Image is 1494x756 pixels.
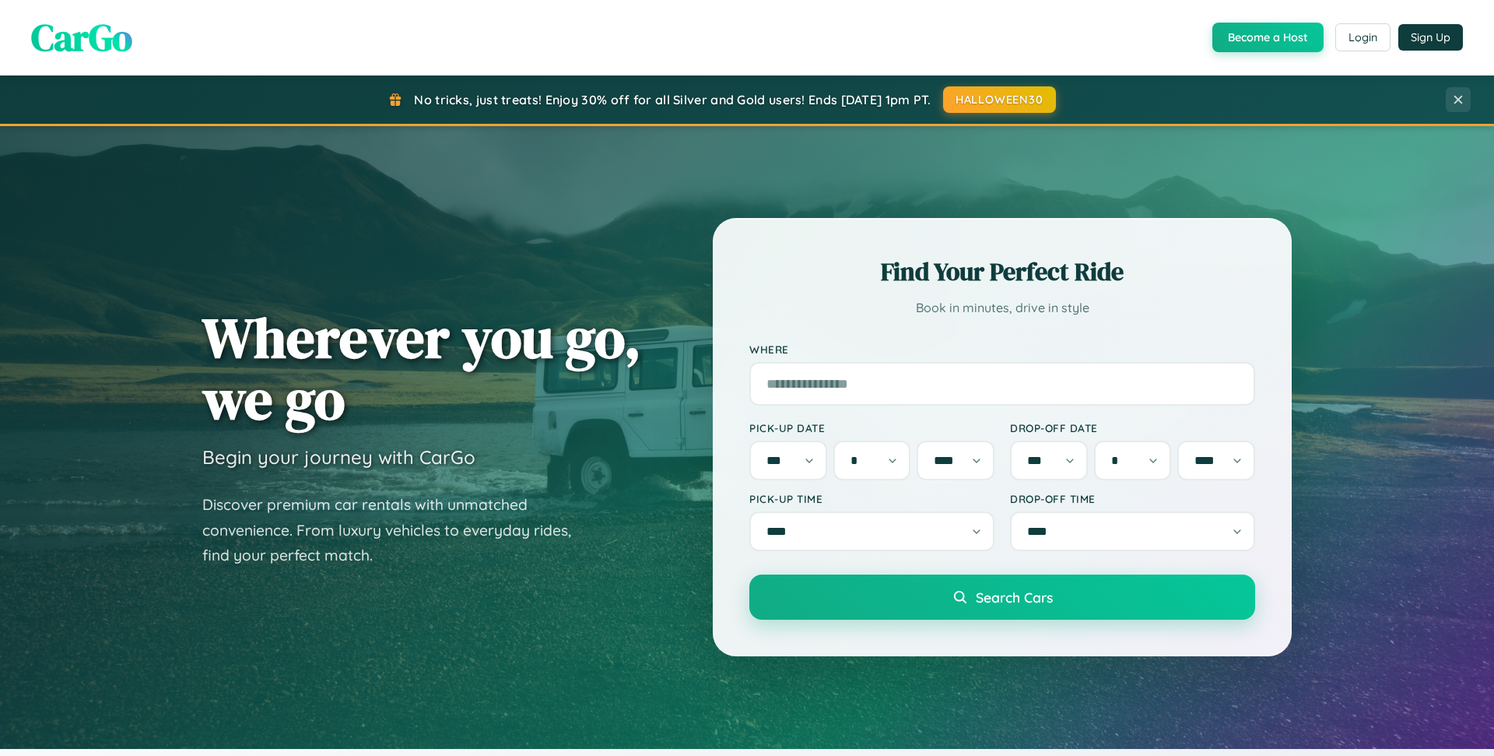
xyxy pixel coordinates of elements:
[202,307,641,430] h1: Wherever you go, we go
[749,255,1255,289] h2: Find Your Perfect Ride
[1398,24,1463,51] button: Sign Up
[1335,23,1391,51] button: Login
[749,492,994,505] label: Pick-up Time
[202,492,591,568] p: Discover premium car rentals with unmatched convenience. From luxury vehicles to everyday rides, ...
[749,421,994,434] label: Pick-up Date
[202,445,475,469] h3: Begin your journey with CarGo
[1010,492,1255,505] label: Drop-off Time
[1212,23,1324,52] button: Become a Host
[749,343,1255,356] label: Where
[976,589,1053,606] span: Search Cars
[943,86,1056,113] button: HALLOWEEN30
[31,12,132,63] span: CarGo
[414,92,931,107] span: No tricks, just treats! Enjoy 30% off for all Silver and Gold users! Ends [DATE] 1pm PT.
[1010,421,1255,434] label: Drop-off Date
[749,575,1255,620] button: Search Cars
[749,297,1255,319] p: Book in minutes, drive in style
